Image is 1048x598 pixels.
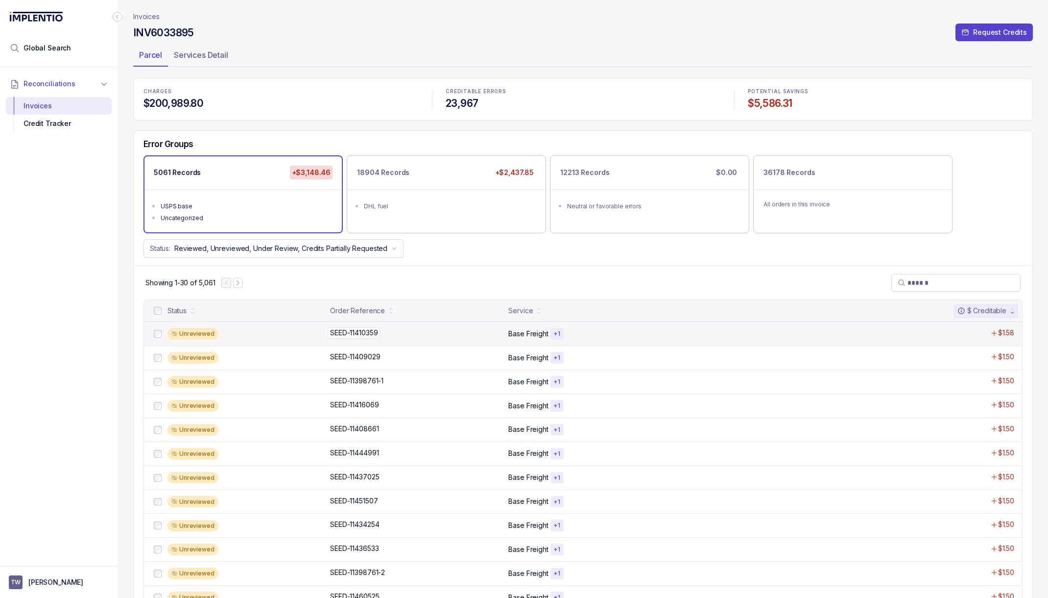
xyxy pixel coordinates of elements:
input: checkbox-checkbox [154,522,162,529]
p: +$2,437.85 [493,166,536,179]
p: + 1 [553,570,561,577]
p: 5061 Records [154,168,201,177]
span: User initials [9,575,23,589]
div: Collapse Icon [112,11,123,23]
div: Remaining page entries [145,278,215,288]
input: checkbox-checkbox [154,402,162,410]
h4: $200,989.80 [143,97,418,110]
h5: Error Groups [143,139,193,149]
p: All orders in this invoice [763,199,942,209]
p: $1.50 [998,472,1014,482]
p: SEED-11436533 [330,544,379,553]
div: Unreviewed [167,568,218,579]
button: Reconciliations [6,73,112,95]
li: Tab Parcel [133,47,168,67]
div: Order Reference [330,306,385,316]
div: DHL fuel [364,201,535,211]
p: $1.50 [998,448,1014,458]
div: Neutral or favorable errors [567,201,738,211]
p: Base Freight [508,329,548,339]
div: Unreviewed [167,544,218,555]
div: Unreviewed [167,352,218,364]
input: checkbox-checkbox [154,450,162,458]
p: $1.50 [998,424,1014,434]
p: $0.00 [714,166,739,179]
div: Unreviewed [167,472,218,484]
p: Base Freight [508,473,548,482]
div: Unreviewed [167,376,218,388]
p: Reviewed, Unreviewed, Under Review, Credits Partially Requested [174,244,387,253]
p: Base Freight [508,545,548,554]
input: checkbox-checkbox [154,570,162,577]
div: Reconciliations [6,95,112,135]
p: $1.50 [998,520,1014,529]
p: $1.50 [998,400,1014,410]
p: + 1 [553,498,561,506]
p: $1.50 [998,352,1014,362]
p: +$3,148.46 [290,166,333,179]
p: CHARGES [143,89,418,95]
div: Service [508,306,533,316]
p: + 1 [553,354,561,362]
div: Unreviewed [167,400,218,412]
input: checkbox-checkbox [154,474,162,482]
p: SEED-11434254 [330,520,379,529]
p: [PERSON_NAME] [28,577,83,587]
input: checkbox-checkbox [154,330,162,338]
p: SEED-11410359 [328,327,380,338]
p: + 1 [553,330,561,338]
div: USPS base [161,201,332,211]
p: $1.50 [998,376,1014,386]
a: Invoices [133,12,160,22]
p: + 1 [553,546,561,553]
input: checkbox-checkbox [154,546,162,553]
p: + 1 [553,450,561,458]
input: checkbox-checkbox [154,307,162,315]
p: Base Freight [508,424,548,434]
p: Base Freight [508,353,548,363]
p: $1.58 [998,328,1014,338]
p: + 1 [553,474,561,482]
p: 36178 Records [763,168,815,177]
span: Reconciliations [24,79,75,89]
div: Status [167,306,187,316]
p: Base Freight [508,377,548,387]
h4: 23,967 [446,97,720,110]
ul: Tab Group [133,47,1033,67]
h4: $5,586.31 [748,97,1023,110]
p: POTENTIAL SAVINGS [748,89,1023,95]
p: SEED-11408661 [330,424,379,434]
input: checkbox-checkbox [154,354,162,362]
button: Next Page [233,278,243,288]
div: Unreviewed [167,424,218,436]
p: Base Freight [508,521,548,530]
button: User initials[PERSON_NAME] [9,575,109,589]
p: SEED-11437025 [330,472,379,482]
li: Tab Services Detail [168,47,234,67]
div: Unreviewed [167,496,218,508]
p: $1.50 [998,568,1014,577]
div: Invoices [14,97,104,115]
nav: breadcrumb [133,12,160,22]
p: + 1 [553,378,561,386]
p: SEED-11416069 [330,400,379,410]
p: $1.50 [998,496,1014,506]
input: checkbox-checkbox [154,498,162,506]
p: Status: [150,244,170,253]
input: checkbox-checkbox [154,426,162,434]
p: SEED-11398761-2 [330,568,385,577]
p: SEED-11398761-1 [330,376,383,386]
span: Global Search [24,43,71,53]
div: $ Creditable [957,306,1006,316]
p: SEED-11444991 [330,448,379,458]
button: Status:Reviewed, Unreviewed, Under Review, Credits Partially Requested [143,239,404,258]
div: Uncategorized [161,213,332,223]
p: 12213 Records [560,168,609,177]
p: $1.50 [998,544,1014,553]
p: CREDITABLE ERRORS [446,89,720,95]
p: + 1 [553,426,561,434]
div: Unreviewed [167,520,218,532]
button: Request Credits [955,24,1033,41]
div: Unreviewed [167,448,218,460]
